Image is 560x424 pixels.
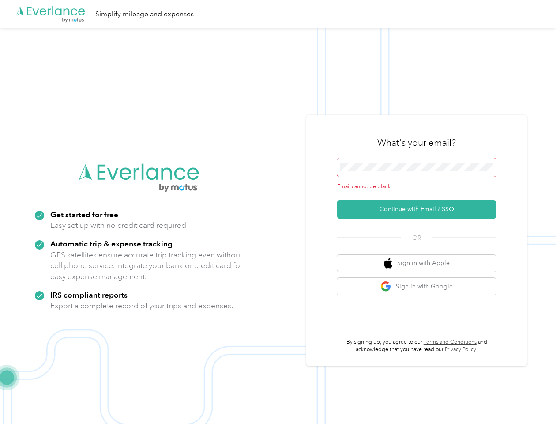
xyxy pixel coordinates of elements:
div: Email cannot be blank [337,183,496,191]
h3: What's your email? [377,136,456,149]
p: Easy set up with no credit card required [50,220,186,231]
button: google logoSign in with Google [337,278,496,295]
span: OR [401,233,432,242]
a: Privacy Policy [445,346,476,353]
a: Terms and Conditions [424,339,477,345]
p: GPS satellites ensure accurate trip tracking even without cell phone service. Integrate your bank... [50,250,243,282]
img: google logo [380,281,391,292]
strong: Automatic trip & expense tracking [50,239,173,248]
p: Export a complete record of your trips and expenses. [50,300,233,311]
strong: Get started for free [50,210,118,219]
img: apple logo [384,258,393,269]
button: Continue with Email / SSO [337,200,496,219]
p: By signing up, you agree to our and acknowledge that you have read our . [337,338,496,354]
div: Simplify mileage and expenses [95,9,194,20]
button: apple logoSign in with Apple [337,255,496,272]
strong: IRS compliant reports [50,290,128,299]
